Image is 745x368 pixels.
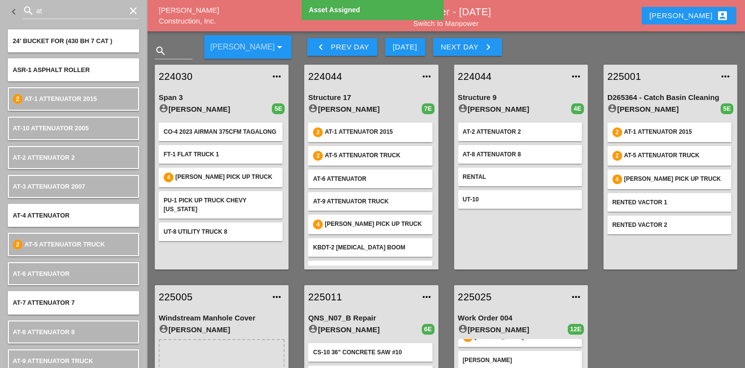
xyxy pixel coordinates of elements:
span: AT-6 Attenuator [13,270,70,277]
span: AT-10 Attenuator 2005 [13,124,89,132]
a: [PERSON_NAME] Construction, Inc. [159,6,219,25]
div: AT-6 Attenuator [313,174,427,183]
div: CO-4 2023 Airman 375CFM Tagalong [164,127,278,136]
a: 225011 [308,290,414,304]
div: AT-8 ATTENUATOR 8 [463,150,577,159]
div: AT-5 Attenuator Truck [624,151,726,161]
span: ASR-1 Asphalt roller [13,66,90,74]
i: more_horiz [271,71,283,82]
span: AT-2 Attenuator 2 [13,154,75,161]
div: [PERSON_NAME] [308,103,421,115]
div: [DATE] [393,42,417,53]
i: account_circle [308,103,318,113]
div: [PERSON_NAME] [649,10,728,22]
span: AT-8 ATTENUATOR 8 [13,328,75,336]
div: Asset Assigned [309,5,439,15]
span: AT-4 Attenuator [13,212,70,219]
div: AT-9 Attenuator Truck [313,197,427,206]
div: Structure 17 [308,92,434,103]
div: RENTAL [463,172,577,181]
div: [PERSON_NAME] [458,103,571,115]
div: AT-1 Attenuator 2015 [624,127,726,137]
i: account_circle [159,324,168,334]
i: account_circle [458,103,468,113]
div: 5E [272,103,285,114]
div: Structure 9 [458,92,584,103]
div: 6E [422,324,434,335]
div: Work Order 004 [458,313,584,324]
div: 2 [313,127,323,137]
span: AT-3 Attenuator 2007 [13,183,85,190]
span: AT-5 Attenuator Truck [24,241,105,248]
i: more_horiz [421,71,433,82]
button: Next Day [433,38,502,56]
i: more_horiz [570,71,582,82]
div: D265364 - Catch Basin Cleaning [607,92,733,103]
div: PU-1 Pick Up Truck Chevy [US_STATE] [164,196,278,214]
button: [DATE] [385,38,425,56]
i: more_horiz [271,291,283,303]
i: keyboard_arrow_left [8,6,20,18]
div: Prev Day [315,41,369,53]
div: [PERSON_NAME] Pick up Truck [175,172,278,182]
i: account_circle [458,324,468,334]
div: [PERSON_NAME] [308,324,421,336]
a: 224030 [159,69,265,84]
a: 225001 [607,69,714,84]
a: 224044 [308,69,414,84]
div: 2 [13,240,23,249]
span: AT-1 Attenuator 2015 [24,95,97,102]
div: Next Day [441,41,494,53]
div: 2 [612,151,622,161]
div: 7E [422,103,434,114]
div: [PERSON_NAME] Pick up Truck [624,174,726,184]
a: 224044 [458,69,564,84]
div: 4 [313,220,323,229]
span: AT-9 Attenuator Truck [13,357,93,365]
div: AT-5 Attenuator Truck [325,151,427,161]
div: Span 3 [159,92,285,103]
div: KBDT-2 [MEDICAL_DATA] Boom [313,243,427,252]
div: UT-8 Utility Truck 8 [164,227,278,236]
i: account_circle [159,103,168,113]
div: UT-10 [463,195,577,204]
i: account_box [717,10,728,22]
div: Rented Vactor 1 [612,198,726,207]
div: 4 [164,172,173,182]
div: AT-1 Attenuator 2015 [325,127,427,137]
i: search [23,5,34,17]
div: 12E [568,324,584,335]
div: [PERSON_NAME] Pick up Truck [325,220,427,229]
div: CS-10 36" Concrete saw #10 [313,348,427,357]
div: AT-2 Attenuator 2 [463,127,577,136]
i: more_horiz [570,291,582,303]
div: FT-1 Flat Truck 1 [164,150,278,159]
i: more_horiz [421,291,433,303]
i: more_horiz [720,71,731,82]
i: keyboard_arrow_left [315,41,327,53]
div: Windstream Manhole Cover [159,313,285,324]
div: 2 [13,94,23,104]
i: arrow_drop_down [274,41,286,53]
div: 5E [721,103,733,114]
a: Switch to Manpower [413,20,479,27]
div: [PERSON_NAME] [159,103,272,115]
div: [PERSON_NAME] [458,324,568,336]
div: [PERSON_NAME] [463,356,577,365]
a: 225025 [458,290,564,304]
i: search [155,45,167,57]
div: Rented Vactor 2 [612,221,726,229]
a: 225005 [159,290,265,304]
input: Search for equipment [36,3,125,19]
div: 2 [313,151,323,161]
div: [PERSON_NAME] [159,324,285,336]
button: [PERSON_NAME] [642,7,736,25]
div: [PERSON_NAME] [607,103,721,115]
div: QNS_N07_B Repair [308,313,434,324]
i: account_circle [607,103,617,113]
div: 2 [612,127,622,137]
span: 24' BUCKET FOR (430 BH 7 CAT ) [13,37,112,45]
div: 4E [571,103,584,114]
i: keyboard_arrow_right [482,41,494,53]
